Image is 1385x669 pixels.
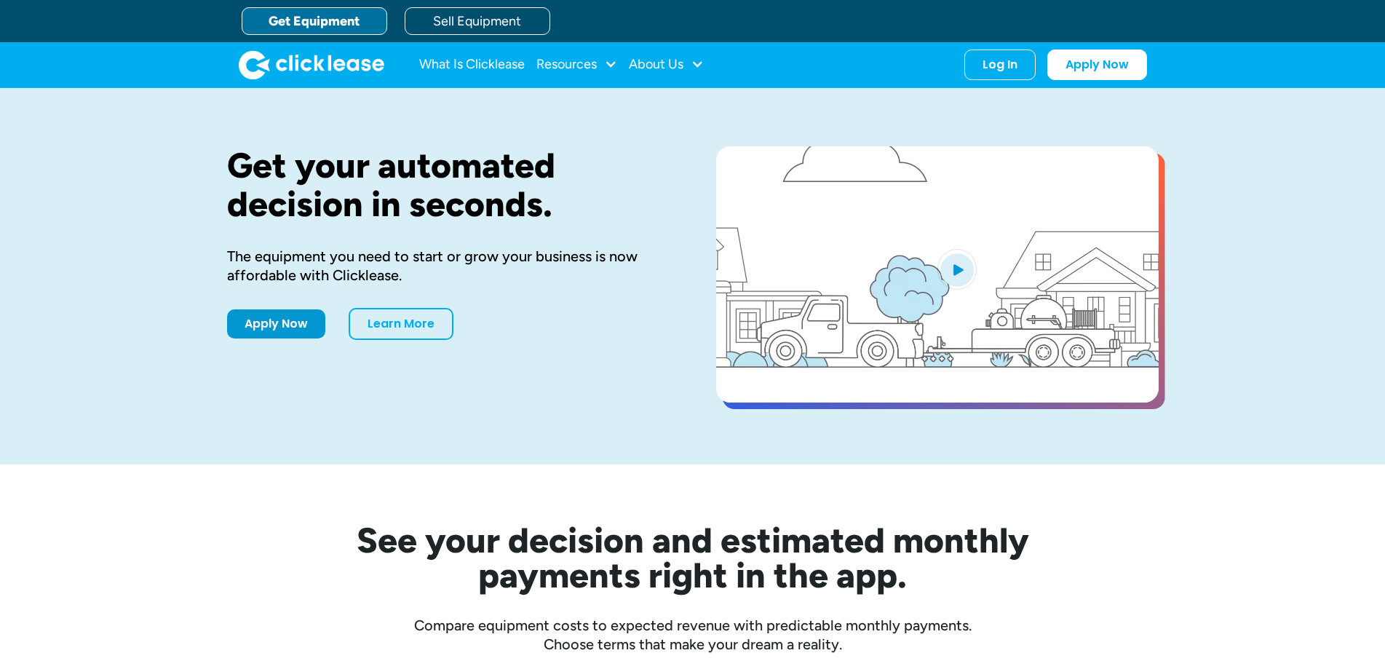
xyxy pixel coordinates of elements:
[227,146,670,223] h1: Get your automated decision in seconds.
[349,308,453,340] a: Learn More
[419,50,525,79] a: What Is Clicklease
[239,50,384,79] img: Clicklease logo
[227,309,325,339] a: Apply Now
[716,146,1159,403] a: open lightbox
[227,247,670,285] div: The equipment you need to start or grow your business is now affordable with Clicklease.
[937,249,977,290] img: Blue play button logo on a light blue circular background
[242,7,387,35] a: Get Equipment
[405,7,550,35] a: Sell Equipment
[1047,50,1147,80] a: Apply Now
[285,523,1100,593] h2: See your decision and estimated monthly payments right in the app.
[239,50,384,79] a: home
[983,58,1017,72] div: Log In
[227,616,1159,654] div: Compare equipment costs to expected revenue with predictable monthly payments. Choose terms that ...
[629,50,704,79] div: About Us
[536,50,617,79] div: Resources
